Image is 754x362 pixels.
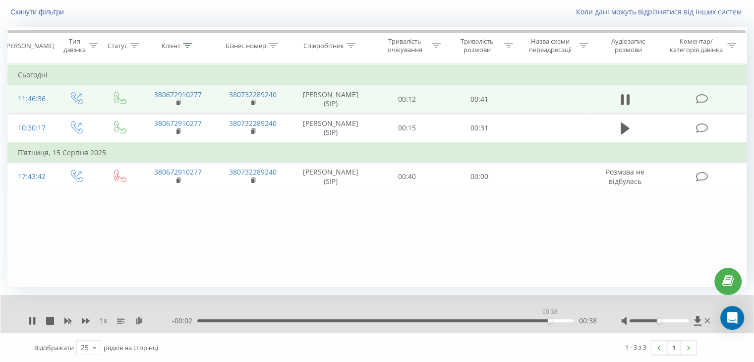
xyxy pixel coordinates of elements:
[18,89,44,109] div: 11:46:36
[579,316,596,326] span: 00:38
[540,305,559,319] div: 00:38
[34,343,74,352] span: Відображати
[18,119,44,138] div: 10:30:17
[443,114,515,143] td: 00:31
[443,162,515,191] td: 00:00
[229,167,277,177] a: 380732289240
[371,114,443,143] td: 00:15
[290,114,371,143] td: [PERSON_NAME] (SIP)
[172,316,197,326] span: - 00:02
[667,37,725,54] div: Коментар/категорія дзвінка
[229,90,277,99] a: 380732289240
[154,167,202,177] a: 380672910277
[657,319,661,323] div: Accessibility label
[229,119,277,128] a: 380732289240
[303,42,344,50] div: Співробітник
[548,319,552,323] div: Accessibility label
[100,316,107,326] span: 1 x
[154,90,202,99] a: 380672910277
[226,42,266,50] div: Бізнес номер
[18,167,44,186] div: 17:43:42
[720,306,744,330] div: Open Intercom Messenger
[371,85,443,114] td: 00:12
[108,42,127,50] div: Статус
[154,119,202,128] a: 380672910277
[7,7,69,16] button: Скинути фільтри
[625,342,646,352] div: 1 - 3 з 3
[162,42,180,50] div: Клієнт
[443,85,515,114] td: 00:41
[8,65,747,85] td: Сьогодні
[104,343,158,352] span: рядків на сторінці
[8,143,747,163] td: П’ятниця, 15 Серпня 2025
[452,37,502,54] div: Тривалість розмови
[666,341,681,355] a: 1
[290,162,371,191] td: [PERSON_NAME] (SIP)
[524,37,577,54] div: Назва схеми переадресації
[371,162,443,191] td: 00:40
[599,37,657,54] div: Аудіозапис розмови
[81,343,89,353] div: 25
[62,37,86,54] div: Тип дзвінка
[380,37,430,54] div: Тривалість очікування
[4,42,55,50] div: [PERSON_NAME]
[606,167,644,185] span: Розмова не відбулась
[290,85,371,114] td: [PERSON_NAME] (SIP)
[576,7,747,16] a: Коли дані можуть відрізнятися вiд інших систем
